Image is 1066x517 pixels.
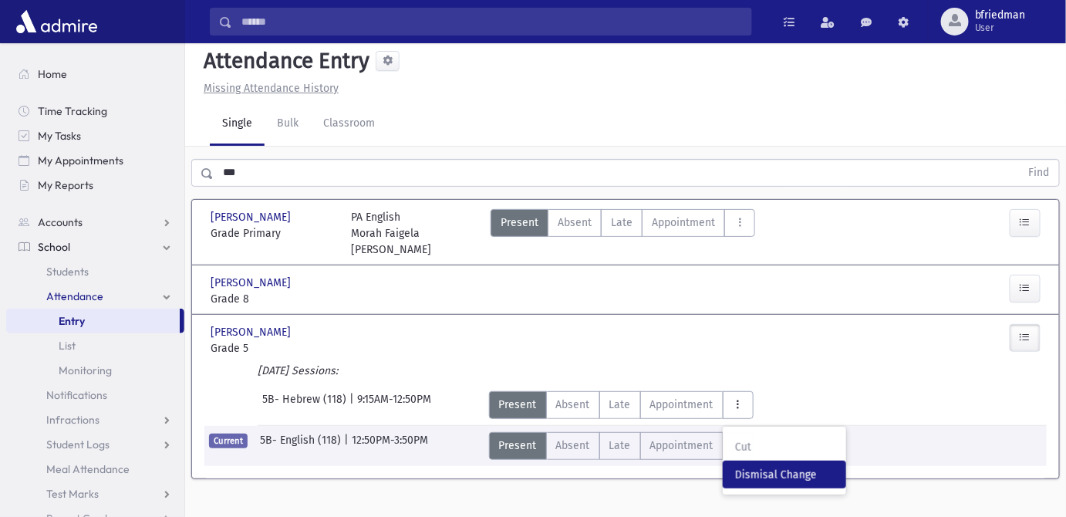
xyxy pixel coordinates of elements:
[6,259,184,284] a: Students
[556,397,590,413] span: Absent
[735,467,834,483] span: Dismisal Change
[204,82,339,95] u: Missing Attendance History
[6,210,184,235] a: Accounts
[6,432,184,457] a: Student Logs
[12,6,101,37] img: AdmirePro
[211,324,294,340] span: [PERSON_NAME]
[6,148,184,173] a: My Appointments
[211,225,336,242] span: Grade Primary
[197,48,369,74] h5: Attendance Entry
[1020,160,1059,186] button: Find
[38,215,83,229] span: Accounts
[38,129,81,143] span: My Tasks
[38,67,67,81] span: Home
[59,339,76,353] span: List
[609,397,631,413] span: Late
[6,99,184,123] a: Time Tracking
[59,363,112,377] span: Monitoring
[501,215,538,231] span: Present
[6,383,184,407] a: Notifications
[6,333,184,358] a: List
[6,284,184,309] a: Attendance
[489,432,754,460] div: AttTypes
[6,62,184,86] a: Home
[46,289,103,303] span: Attendance
[6,123,184,148] a: My Tasks
[209,434,248,448] span: Current
[38,178,93,192] span: My Reports
[262,391,349,419] span: 5B- Hebrew (118)
[38,240,70,254] span: School
[232,8,751,35] input: Search
[489,391,754,419] div: AttTypes
[210,103,265,146] a: Single
[6,173,184,198] a: My Reports
[211,340,336,356] span: Grade 5
[609,438,631,454] span: Late
[38,104,107,118] span: Time Tracking
[265,103,311,146] a: Bulk
[352,209,477,258] div: PA English Morah Faigela [PERSON_NAME]
[556,438,590,454] span: Absent
[46,388,107,402] span: Notifications
[499,438,537,454] span: Present
[6,457,184,482] a: Meal Attendance
[491,209,755,258] div: AttTypes
[46,487,99,501] span: Test Marks
[211,291,336,307] span: Grade 8
[197,82,339,95] a: Missing Attendance History
[558,215,592,231] span: Absent
[352,432,428,460] span: 12:50PM-3:50PM
[211,209,294,225] span: [PERSON_NAME]
[6,482,184,506] a: Test Marks
[499,397,537,413] span: Present
[650,397,713,413] span: Appointment
[652,215,715,231] span: Appointment
[46,462,130,476] span: Meal Attendance
[6,235,184,259] a: School
[38,154,123,167] span: My Appointments
[6,358,184,383] a: Monitoring
[349,391,357,419] span: |
[357,391,431,419] span: 9:15AM-12:50PM
[735,439,834,455] span: Cut
[46,438,110,451] span: Student Logs
[611,215,633,231] span: Late
[6,309,180,333] a: Entry
[46,413,100,427] span: Infractions
[975,9,1026,22] span: bfriedman
[344,432,352,460] span: |
[258,364,338,377] i: [DATE] Sessions:
[211,275,294,291] span: [PERSON_NAME]
[6,407,184,432] a: Infractions
[975,22,1026,34] span: User
[311,103,387,146] a: Classroom
[650,438,713,454] span: Appointment
[46,265,89,279] span: Students
[260,432,344,460] span: 5B- English (118)
[59,314,85,328] span: Entry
